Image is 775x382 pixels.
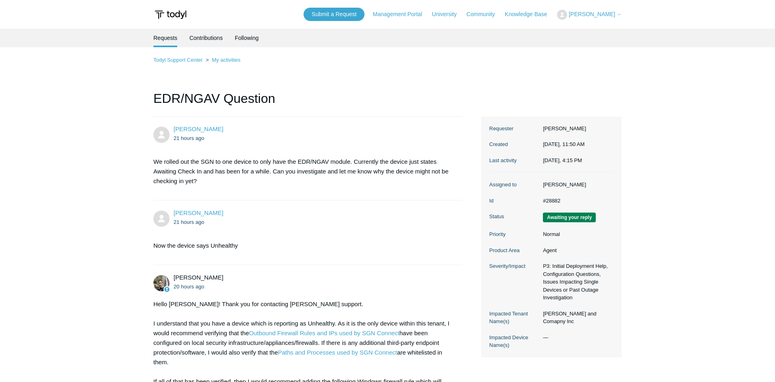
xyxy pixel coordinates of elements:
[489,310,539,326] dt: Impacted Tenant Name(s)
[174,135,204,141] time: 10/13/2025, 11:50
[569,11,615,17] span: [PERSON_NAME]
[174,219,204,225] time: 10/13/2025, 12:01
[539,310,614,326] dd: [PERSON_NAME] and Comapny Inc
[489,246,539,255] dt: Product Area
[174,284,204,290] time: 10/13/2025, 12:33
[489,262,539,270] dt: Severity/Impact
[543,213,596,222] span: We are waiting for you to respond
[174,125,223,132] span: Thomas Bickford
[373,10,430,19] a: Management Portal
[278,349,397,356] a: Paths and Processes used by SGN Connect
[153,241,455,250] p: Now the device says Unhealthy
[543,157,582,163] time: 10/13/2025, 16:15
[153,57,204,63] li: Todyl Support Center
[174,125,223,132] a: [PERSON_NAME]
[153,29,177,47] li: Requests
[489,334,539,349] dt: Impacted Device Name(s)
[467,10,503,19] a: Community
[489,125,539,133] dt: Requester
[304,8,364,21] a: Submit a Request
[539,262,614,302] dd: P3: Initial Deployment Help, Configuration Questions, Issues Impacting Single Devices or Past Out...
[539,181,614,189] dd: [PERSON_NAME]
[489,181,539,189] dt: Assigned to
[539,230,614,238] dd: Normal
[189,29,223,47] a: Contributions
[153,89,463,117] h1: EDR/NGAV Question
[489,140,539,148] dt: Created
[153,7,188,22] img: Todyl Support Center Help Center home page
[153,157,455,186] p: We rolled out the SGN to one device to only have the EDR/NGAV module. Currently the device just s...
[235,29,259,47] a: Following
[212,57,241,63] a: My activities
[432,10,465,19] a: University
[539,334,614,342] dd: —
[489,157,539,165] dt: Last activity
[543,141,584,147] time: 10/13/2025, 11:50
[539,197,614,205] dd: #28882
[174,274,223,281] span: Michael Tjader
[505,10,555,19] a: Knowledge Base
[153,57,203,63] a: Todyl Support Center
[539,125,614,133] dd: [PERSON_NAME]
[174,209,223,216] span: Thomas Bickford
[557,10,622,20] button: [PERSON_NAME]
[489,197,539,205] dt: Id
[249,330,400,336] a: Outbound Firewall Rules and IPs used by SGN Connect
[539,246,614,255] dd: Agent
[204,57,241,63] li: My activities
[489,230,539,238] dt: Priority
[174,209,223,216] a: [PERSON_NAME]
[489,213,539,221] dt: Status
